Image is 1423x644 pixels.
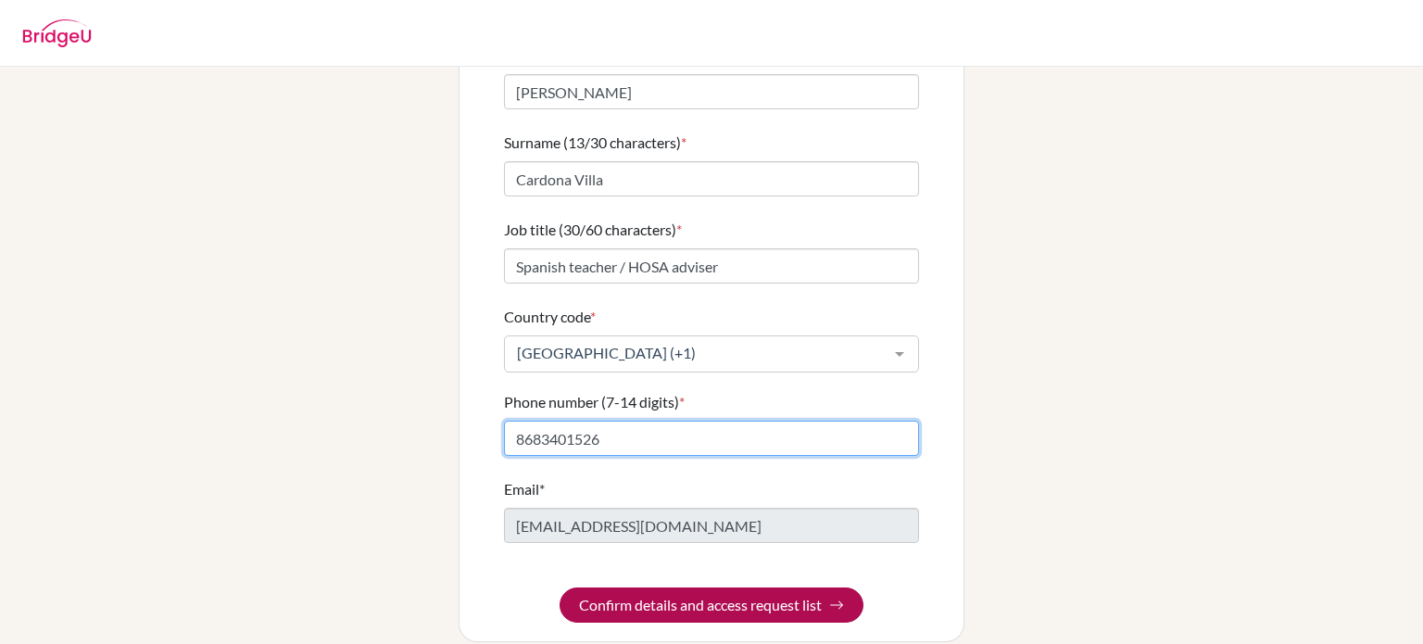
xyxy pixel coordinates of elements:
[504,421,919,456] input: Enter your number
[504,306,596,328] label: Country code
[504,219,682,241] label: Job title (30/60 characters)
[22,19,92,47] img: BridgeU logo
[504,248,919,284] input: Enter your job title
[504,161,919,196] input: Enter your surname
[560,587,863,623] button: Confirm details and access request list
[504,74,919,109] input: Enter your first name
[504,478,545,500] label: Email*
[512,344,881,362] span: [GEOGRAPHIC_DATA] (+1)
[504,391,685,413] label: Phone number (7-14 digits)
[504,132,686,154] label: Surname (13/30 characters)
[829,598,844,612] img: Arrow right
